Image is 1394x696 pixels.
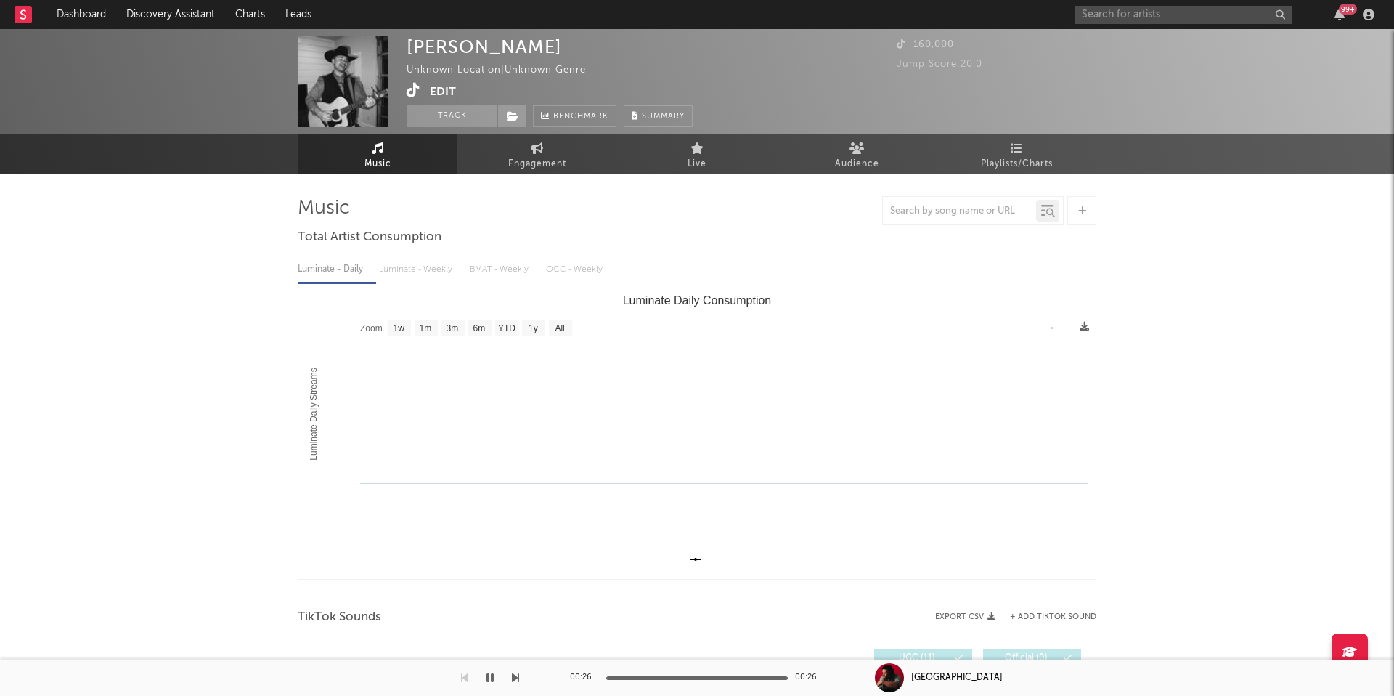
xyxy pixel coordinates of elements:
[1075,6,1292,24] input: Search for artists
[430,83,456,101] button: Edit
[935,612,995,621] button: Export CSV
[992,654,1059,663] span: Official ( 0 )
[298,229,441,246] span: Total Artist Consumption
[1010,613,1096,621] button: + Add TikTok Sound
[508,155,566,173] span: Engagement
[498,323,515,333] text: YTD
[688,155,706,173] span: Live
[457,134,617,174] a: Engagement
[570,669,599,687] div: 00:26
[553,108,608,126] span: Benchmark
[911,671,1003,684] div: [GEOGRAPHIC_DATA]
[533,105,616,127] a: Benchmark
[981,155,1053,173] span: Playlists/Charts
[937,134,1096,174] a: Playlists/Charts
[309,368,319,460] text: Luminate Daily Streams
[874,649,972,668] button: UGC(11)
[447,323,459,333] text: 3m
[420,323,432,333] text: 1m
[364,155,391,173] span: Music
[360,323,383,333] text: Zoom
[1334,9,1345,20] button: 99+
[897,60,982,69] span: Jump Score: 20.0
[617,134,777,174] a: Live
[624,105,693,127] button: Summary
[555,323,564,333] text: All
[835,155,879,173] span: Audience
[884,654,950,663] span: UGC ( 11 )
[623,294,772,307] text: Luminate Daily Consumption
[394,323,405,333] text: 1w
[407,62,603,79] div: Unknown Location | Unknown Genre
[407,36,562,57] div: [PERSON_NAME]
[1339,4,1357,15] div: 99 +
[407,105,497,127] button: Track
[795,669,824,687] div: 00:26
[897,40,954,49] span: 160,000
[777,134,937,174] a: Audience
[298,288,1096,579] svg: Luminate Daily Consumption
[995,613,1096,621] button: + Add TikTok Sound
[529,323,538,333] text: 1y
[473,323,486,333] text: 6m
[983,649,1081,668] button: Official(0)
[298,609,381,626] span: TikTok Sounds
[883,206,1036,217] input: Search by song name or URL
[1046,323,1055,333] text: →
[642,113,685,121] span: Summary
[298,134,457,174] a: Music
